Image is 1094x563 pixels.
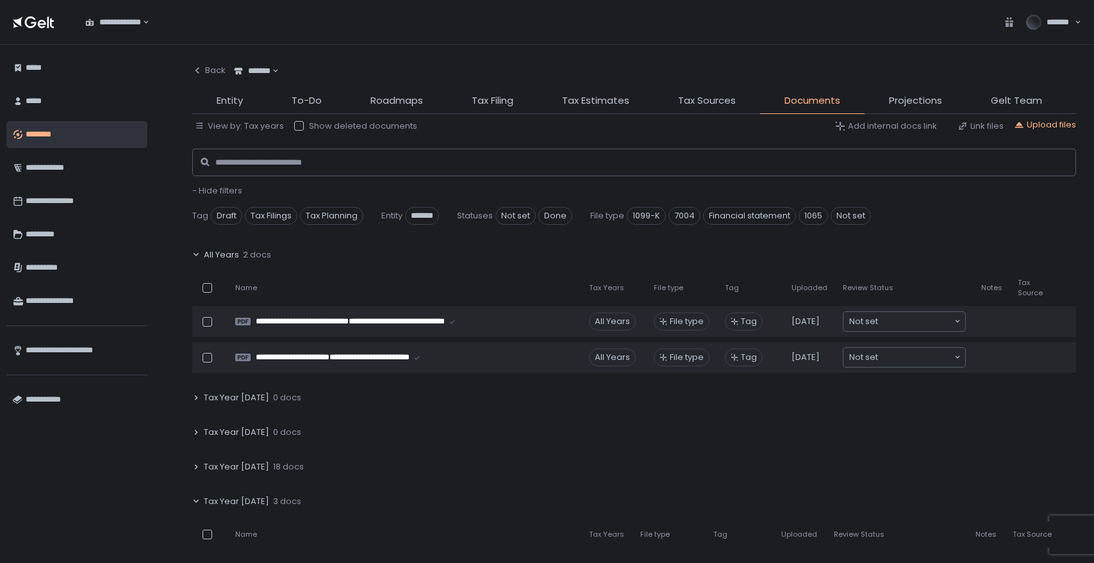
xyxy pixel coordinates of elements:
span: Tax Year [DATE] [204,496,269,507]
span: Name [235,283,257,293]
span: Tag [713,530,727,539]
span: 2 docs [243,249,271,261]
span: Tax Estimates [562,94,629,108]
span: File type [654,283,683,293]
button: Back [192,58,226,83]
span: 0 docs [273,427,301,438]
span: Draft [211,207,242,225]
span: Projections [889,94,942,108]
span: 1065 [799,207,828,225]
span: Tag [725,283,739,293]
div: Back [192,65,226,76]
span: File type [670,352,704,363]
button: - Hide filters [192,185,242,197]
span: Entity [217,94,243,108]
span: File type [670,316,704,327]
span: Entity [381,210,402,222]
span: [DATE] [791,316,820,327]
span: Notes [975,530,997,539]
span: Tax Source [1018,278,1053,297]
span: Not set [849,351,878,364]
span: [DATE] [791,352,820,363]
span: 1099-K [627,207,666,225]
span: To-Do [292,94,322,108]
span: Tax Year [DATE] [204,427,269,438]
span: Statuses [457,210,493,222]
span: Tax Years [589,283,624,293]
span: Notes [981,283,1002,293]
span: Tax Filings [245,207,297,225]
span: Not set [495,207,536,225]
span: Tax Planning [300,207,363,225]
div: All Years [589,348,636,366]
div: All Years [589,313,636,330]
span: File type [640,530,670,539]
button: Link files [957,120,1004,132]
span: Tax Year [DATE] [204,392,269,404]
span: Documents [784,94,840,108]
span: All Years [204,249,239,261]
span: Review Status [843,283,893,293]
input: Search for option [141,16,142,29]
span: Tax Year [DATE] [204,461,269,473]
span: Tax Years [589,530,624,539]
span: Tax Filing [472,94,513,108]
div: Search for option [843,312,965,331]
input: Search for option [878,351,953,364]
span: Tag [192,210,208,222]
span: Done [538,207,572,225]
span: Tax Source [1013,530,1052,539]
span: Roadmaps [370,94,423,108]
span: Tax Sources [678,94,736,108]
span: Gelt Team [991,94,1042,108]
button: Upload files [1014,119,1076,131]
span: Not set [831,207,871,225]
span: Tag [741,352,757,363]
span: 18 docs [273,461,304,473]
button: View by: Tax years [195,120,284,132]
span: 0 docs [273,392,301,404]
span: Uploaded [781,530,817,539]
span: Uploaded [791,283,827,293]
span: Not set [849,315,878,328]
span: 3 docs [273,496,301,507]
div: Search for option [226,58,279,85]
span: Financial statement [703,207,796,225]
span: Tag [741,316,757,327]
span: File type [590,210,624,222]
div: Search for option [843,348,965,367]
button: Add internal docs link [835,120,937,132]
span: Review Status [834,530,884,539]
span: Name [235,530,257,539]
div: Search for option [77,9,149,36]
input: Search for option [878,315,953,328]
span: 7004 [668,207,700,225]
